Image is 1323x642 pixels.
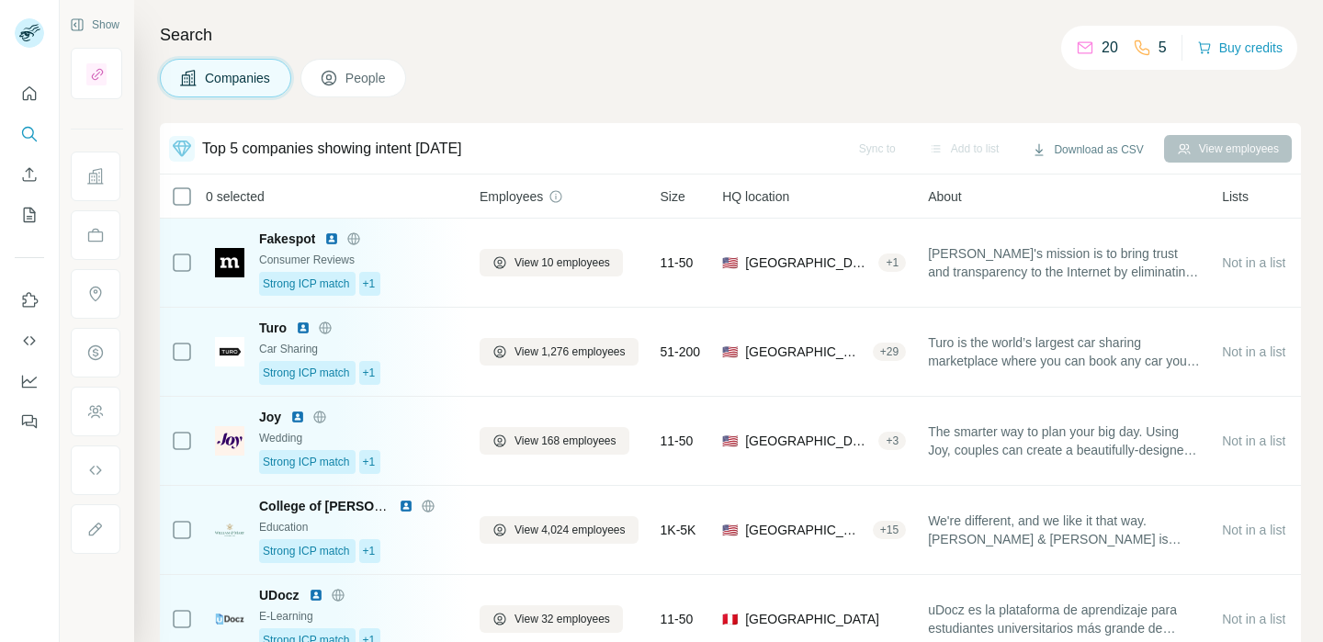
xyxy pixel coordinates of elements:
[722,610,738,628] span: 🇵🇪
[1222,344,1285,359] span: Not in a list
[57,11,132,39] button: Show
[202,138,462,160] div: Top 5 companies showing intent [DATE]
[15,405,44,438] button: Feedback
[363,276,376,292] span: +1
[722,253,738,272] span: 🇺🇸
[215,614,244,625] img: Logo of UDocz
[745,432,871,450] span: [GEOGRAPHIC_DATA], [US_STATE]
[745,253,871,272] span: [GEOGRAPHIC_DATA], [US_STATE]
[215,248,244,277] img: Logo of Fakespot
[259,341,458,357] div: Car Sharing
[745,343,865,361] span: [GEOGRAPHIC_DATA], [US_STATE]
[480,427,629,455] button: View 168 employees
[259,230,315,248] span: Fakespot
[259,319,287,337] span: Turo
[215,337,244,366] img: Logo of Turo
[873,344,906,360] div: + 29
[661,343,701,361] span: 51-200
[259,608,458,625] div: E-Learning
[363,454,376,470] span: +1
[1222,612,1285,626] span: Not in a list
[205,69,272,87] span: Companies
[1159,37,1167,59] p: 5
[928,601,1200,637] span: uDocz es la plataforma de aprendizaje para estudiantes universitarios más grande de [GEOGRAPHIC_D...
[928,187,962,206] span: About
[206,187,265,206] span: 0 selected
[1222,523,1285,537] span: Not in a list
[15,118,44,151] button: Search
[15,324,44,357] button: Use Surfe API
[661,610,694,628] span: 11-50
[722,187,789,206] span: HQ location
[661,521,696,539] span: 1K-5K
[259,586,300,604] span: UDocz
[480,516,639,544] button: View 4,024 employees
[363,365,376,381] span: +1
[259,519,458,535] div: Education
[15,198,44,231] button: My lists
[480,338,639,366] button: View 1,276 employees
[873,522,906,538] div: + 15
[263,365,350,381] span: Strong ICP match
[722,521,738,539] span: 🇺🇸
[215,426,244,456] img: Logo of Joy
[399,499,413,513] img: LinkedIn logo
[1222,255,1285,270] span: Not in a list
[1222,187,1249,206] span: Lists
[480,187,543,206] span: Employees
[514,433,616,449] span: View 168 employees
[661,432,694,450] span: 11-50
[15,77,44,110] button: Quick start
[745,610,879,628] span: [GEOGRAPHIC_DATA]
[1019,136,1156,163] button: Download as CSV
[514,344,626,360] span: View 1,276 employees
[259,499,571,513] span: College of [PERSON_NAME] and [PERSON_NAME]
[878,254,906,271] div: + 1
[345,69,388,87] span: People
[480,605,623,633] button: View 32 employees
[15,284,44,317] button: Use Surfe on LinkedIn
[722,343,738,361] span: 🇺🇸
[259,252,458,268] div: Consumer Reviews
[290,410,305,424] img: LinkedIn logo
[480,249,623,276] button: View 10 employees
[514,254,610,271] span: View 10 employees
[309,588,323,603] img: LinkedIn logo
[363,543,376,559] span: +1
[263,454,350,470] span: Strong ICP match
[928,244,1200,281] span: [PERSON_NAME]'s mission is to bring trust and transparency to the Internet by eliminating misinfo...
[263,276,350,292] span: Strong ICP match
[928,333,1200,370] span: Turo is the world’s largest car sharing marketplace where you can book any car you want, wherever...
[215,524,244,536] img: Logo of College of William and Mary
[15,158,44,191] button: Enrich CSV
[878,433,906,449] div: + 3
[661,253,694,272] span: 11-50
[259,430,458,446] div: Wedding
[1222,434,1285,448] span: Not in a list
[661,187,685,206] span: Size
[745,521,865,539] span: [GEOGRAPHIC_DATA], [US_STATE]
[928,512,1200,548] span: We're different, and we like it that way. [PERSON_NAME] & [PERSON_NAME] is unlike any other unive...
[296,321,311,335] img: LinkedIn logo
[263,543,350,559] span: Strong ICP match
[1102,37,1118,59] p: 20
[928,422,1200,459] span: The smarter way to plan your big day. Using Joy, couples can create a beautifully-designed weddin...
[324,231,339,246] img: LinkedIn logo
[1197,35,1283,61] button: Buy credits
[514,611,610,627] span: View 32 employees
[15,365,44,398] button: Dashboard
[259,408,281,426] span: Joy
[514,522,626,538] span: View 4,024 employees
[160,22,1301,48] h4: Search
[722,432,738,450] span: 🇺🇸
